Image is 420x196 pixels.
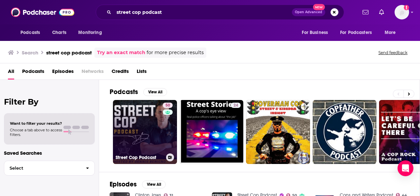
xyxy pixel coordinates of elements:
span: For Podcasters [340,28,372,37]
button: Send feedback [376,50,409,55]
h2: Episodes [110,180,137,188]
button: open menu [380,26,404,39]
span: New [313,4,325,10]
span: 50 [165,102,170,109]
button: open menu [336,26,381,39]
span: Logged in as SusanHershberg [395,5,409,19]
span: for more precise results [147,49,204,56]
button: View All [143,88,167,96]
span: Podcasts [20,28,40,37]
svg: Add a profile image [404,5,409,10]
button: Open AdvancedNew [292,8,325,16]
h3: Search [22,49,38,56]
p: Saved Searches [4,150,95,156]
h2: Podcasts [110,88,138,96]
a: 50Street Cop Podcast [113,100,177,164]
button: View All [142,180,166,188]
span: Charts [52,28,66,37]
a: Episodes [52,66,74,80]
a: Lists [137,66,147,80]
span: Networks [82,66,104,80]
div: Search podcasts, credits, & more... [96,5,344,20]
h3: Street Cop Podcast [116,155,163,160]
span: Open Advanced [295,11,322,14]
a: All [8,66,14,80]
a: 50 [163,103,173,108]
span: Monitoring [78,28,102,37]
input: Search podcasts, credits, & more... [114,7,292,17]
h2: Filter By [4,97,95,107]
span: Want to filter your results? [10,121,62,126]
a: EpisodesView All [110,180,166,188]
img: User Profile [395,5,409,19]
a: PodcastsView All [110,88,167,96]
button: Select [4,161,95,176]
span: For Business [302,28,328,37]
a: 24 [231,103,241,108]
button: open menu [297,26,336,39]
span: Choose a tab above to access filters. [10,128,62,137]
button: Show profile menu [395,5,409,19]
button: open menu [74,26,110,39]
span: More [385,28,396,37]
a: 24 [180,100,244,164]
button: open menu [16,26,49,39]
a: Show notifications dropdown [360,7,371,18]
h3: street cop podcast [46,49,92,56]
a: Show notifications dropdown [376,7,387,18]
a: Credits [112,66,129,80]
span: Select [4,166,81,170]
img: Podchaser - Follow, Share and Rate Podcasts [11,6,74,18]
span: 24 [233,102,238,109]
a: Podcasts [22,66,44,80]
a: Charts [48,26,70,39]
div: Open Intercom Messenger [398,160,413,176]
a: Try an exact match [97,49,145,56]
